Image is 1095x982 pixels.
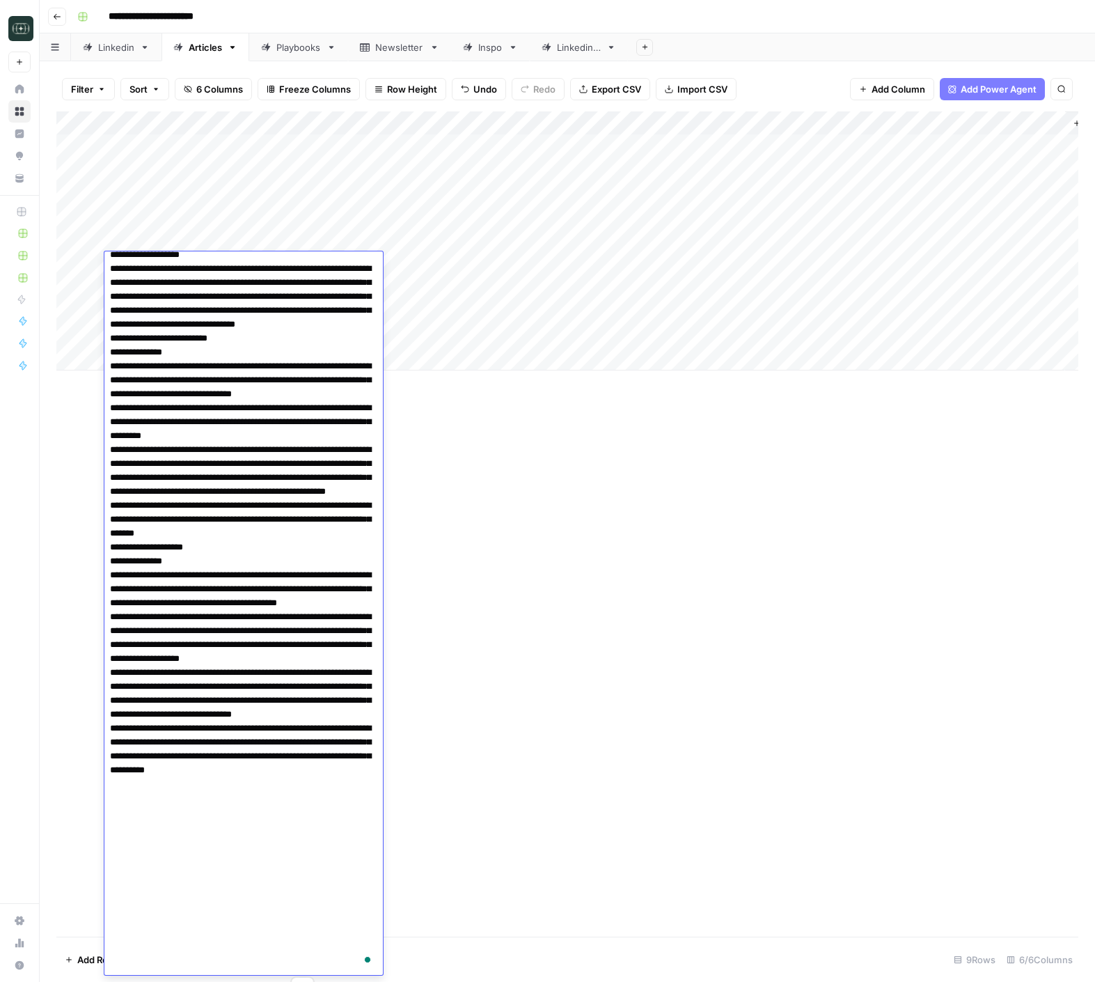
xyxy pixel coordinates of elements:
div: 6/6 Columns [1001,949,1078,971]
span: Filter [71,82,93,96]
div: Linkedin [98,40,134,54]
a: Settings [8,910,31,932]
button: Add Row [56,949,124,971]
a: Linkedin 2 [530,33,628,61]
a: Playbooks [249,33,348,61]
button: 6 Columns [175,78,252,100]
a: Usage [8,932,31,954]
button: Redo [512,78,565,100]
button: Undo [452,78,506,100]
span: Add Row [77,953,116,967]
a: Home [8,78,31,100]
span: Add Column [872,82,925,96]
span: 6 Columns [196,82,243,96]
span: Sort [129,82,148,96]
button: Filter [62,78,115,100]
div: Newsletter [375,40,424,54]
a: Browse [8,100,31,123]
span: Freeze Columns [279,82,351,96]
span: Redo [533,82,556,96]
a: Linkedin [71,33,162,61]
button: Row Height [365,78,446,100]
button: Workspace: Catalyst [8,11,31,46]
a: Opportunities [8,145,31,167]
span: Undo [473,82,497,96]
div: Linkedin 2 [557,40,601,54]
a: Articles [162,33,249,61]
div: Playbooks [276,40,321,54]
button: Sort [120,78,169,100]
button: Help + Support [8,954,31,976]
button: Add Power Agent [940,78,1045,100]
span: Row Height [387,82,437,96]
button: Export CSV [570,78,650,100]
div: Articles [189,40,222,54]
a: Insights [8,123,31,145]
img: Catalyst Logo [8,16,33,41]
span: Add Power Agent [961,82,1037,96]
div: Inspo [478,40,503,54]
a: Your Data [8,167,31,189]
span: Export CSV [592,82,641,96]
button: Add Column [850,78,934,100]
div: 9 Rows [948,949,1001,971]
span: Import CSV [677,82,727,96]
button: Freeze Columns [258,78,360,100]
a: Newsletter [348,33,451,61]
button: Import CSV [656,78,736,100]
a: Inspo [451,33,530,61]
